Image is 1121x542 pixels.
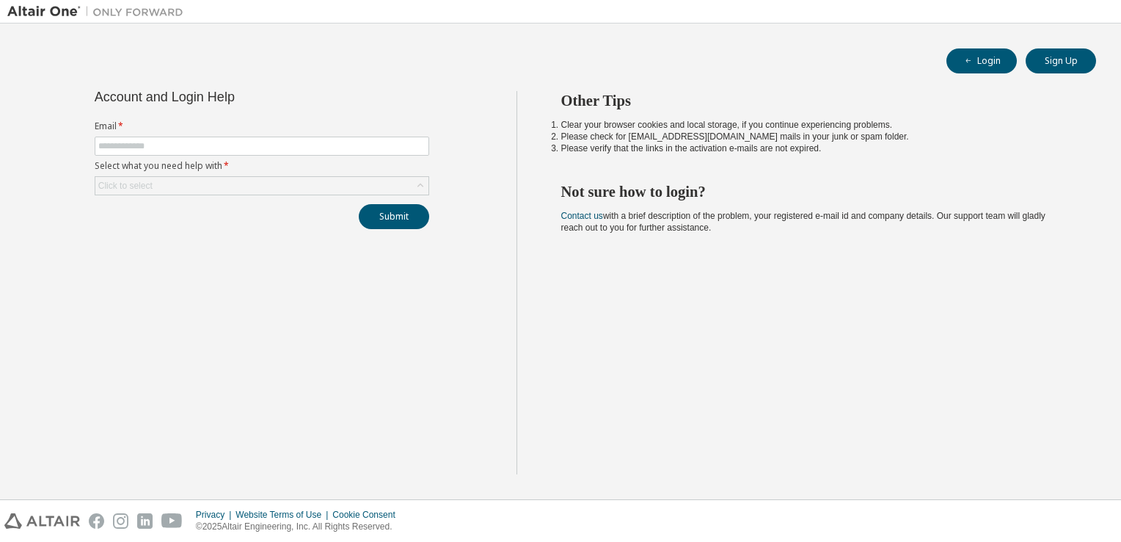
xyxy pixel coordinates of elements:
div: Cookie Consent [332,509,404,521]
h2: Other Tips [561,91,1070,110]
label: Email [95,120,429,132]
li: Clear your browser cookies and local storage, if you continue experiencing problems. [561,119,1070,131]
button: Submit [359,204,429,229]
img: linkedin.svg [137,513,153,529]
img: altair_logo.svg [4,513,80,529]
div: Click to select [95,177,428,195]
h2: Not sure how to login? [561,182,1070,201]
button: Sign Up [1026,48,1096,73]
img: facebook.svg [89,513,104,529]
span: with a brief description of the problem, your registered e-mail id and company details. Our suppo... [561,211,1045,233]
div: Privacy [196,509,235,521]
div: Click to select [98,180,153,192]
a: Contact us [561,211,603,221]
img: youtube.svg [161,513,183,529]
div: Account and Login Help [95,91,362,103]
li: Please check for [EMAIL_ADDRESS][DOMAIN_NAME] mails in your junk or spam folder. [561,131,1070,142]
div: Website Terms of Use [235,509,332,521]
img: Altair One [7,4,191,19]
button: Login [946,48,1017,73]
p: © 2025 Altair Engineering, Inc. All Rights Reserved. [196,521,404,533]
label: Select what you need help with [95,160,429,172]
img: instagram.svg [113,513,128,529]
li: Please verify that the links in the activation e-mails are not expired. [561,142,1070,154]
